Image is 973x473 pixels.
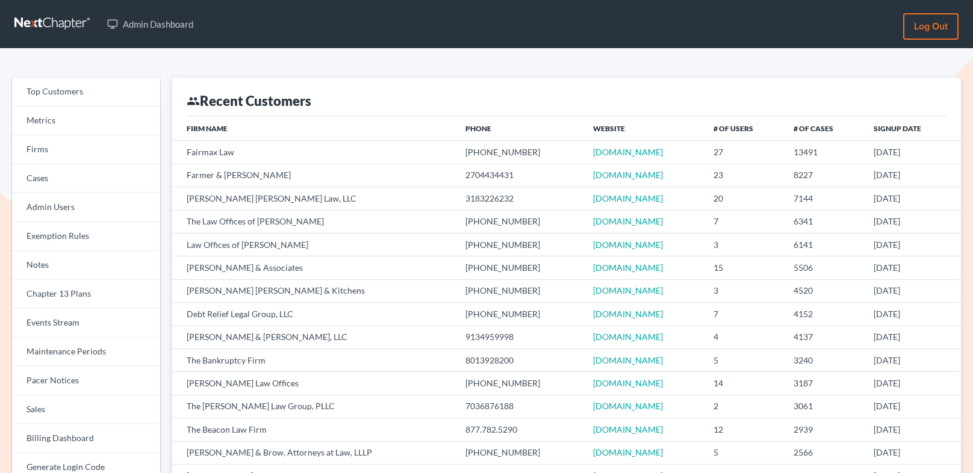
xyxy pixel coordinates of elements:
[784,187,864,210] td: 7144
[864,372,961,395] td: [DATE]
[593,332,663,342] a: [DOMAIN_NAME]
[593,355,663,365] a: [DOMAIN_NAME]
[704,441,784,464] td: 5
[784,418,864,441] td: 2939
[704,233,784,256] td: 3
[593,147,663,157] a: [DOMAIN_NAME]
[456,164,583,187] td: 2704434431
[593,285,663,295] a: [DOMAIN_NAME]
[784,210,864,233] td: 6341
[704,187,784,210] td: 20
[172,418,456,441] td: The Beacon Law Firm
[784,326,864,348] td: 4137
[593,378,663,388] a: [DOMAIN_NAME]
[864,348,961,371] td: [DATE]
[12,338,160,366] a: Maintenance Periods
[864,164,961,187] td: [DATE]
[583,116,704,140] th: Website
[456,256,583,279] td: [PHONE_NUMBER]
[456,441,583,464] td: [PHONE_NUMBER]
[784,164,864,187] td: 8227
[784,372,864,395] td: 3187
[864,326,961,348] td: [DATE]
[704,141,784,164] td: 27
[593,170,663,180] a: [DOMAIN_NAME]
[172,256,456,279] td: [PERSON_NAME] & Associates
[456,348,583,371] td: 8013928200
[12,193,160,222] a: Admin Users
[12,78,160,107] a: Top Customers
[704,116,784,140] th: # of Users
[864,418,961,441] td: [DATE]
[864,303,961,326] td: [DATE]
[704,326,784,348] td: 4
[864,116,961,140] th: Signup Date
[12,222,160,251] a: Exemption Rules
[593,216,663,226] a: [DOMAIN_NAME]
[456,141,583,164] td: [PHONE_NUMBER]
[784,303,864,326] td: 4152
[172,210,456,233] td: The Law Offices of [PERSON_NAME]
[784,233,864,256] td: 6141
[12,424,160,453] a: Billing Dashboard
[456,395,583,418] td: 7036876188
[704,256,784,279] td: 15
[172,395,456,418] td: The [PERSON_NAME] Law Group, PLLC
[704,395,784,418] td: 2
[456,233,583,256] td: [PHONE_NUMBER]
[593,193,663,203] a: [DOMAIN_NAME]
[784,141,864,164] td: 13491
[704,279,784,302] td: 3
[456,279,583,302] td: [PHONE_NUMBER]
[172,348,456,371] td: The Bankruptcy Firm
[172,233,456,256] td: Law Offices of [PERSON_NAME]
[704,418,784,441] td: 12
[593,401,663,411] a: [DOMAIN_NAME]
[456,372,583,395] td: [PHONE_NUMBER]
[12,366,160,395] a: Pacer Notices
[704,348,784,371] td: 5
[12,107,160,135] a: Metrics
[12,164,160,193] a: Cases
[704,303,784,326] td: 7
[903,13,959,40] a: Log out
[864,141,961,164] td: [DATE]
[187,94,200,108] i: group
[864,233,961,256] td: [DATE]
[456,418,583,441] td: 877.782.5290
[864,210,961,233] td: [DATE]
[172,187,456,210] td: [PERSON_NAME] [PERSON_NAME] Law, LLC
[172,303,456,326] td: Debt Relief Legal Group, LLC
[456,326,583,348] td: 9134959998
[172,279,456,302] td: [PERSON_NAME] [PERSON_NAME] & Kitchens
[12,251,160,280] a: Notes
[456,116,583,140] th: Phone
[864,187,961,210] td: [DATE]
[864,256,961,279] td: [DATE]
[784,256,864,279] td: 5506
[784,348,864,371] td: 3240
[784,395,864,418] td: 3061
[172,164,456,187] td: Farmer & [PERSON_NAME]
[456,303,583,326] td: [PHONE_NUMBER]
[784,441,864,464] td: 2566
[187,92,311,110] div: Recent Customers
[12,280,160,309] a: Chapter 13 Plans
[172,372,456,395] td: [PERSON_NAME] Law Offices
[593,262,663,273] a: [DOMAIN_NAME]
[593,424,663,434] a: [DOMAIN_NAME]
[784,116,864,140] th: # of Cases
[12,135,160,164] a: Firms
[593,240,663,250] a: [DOMAIN_NAME]
[172,141,456,164] td: Fairmax Law
[864,441,961,464] td: [DATE]
[12,309,160,338] a: Events Stream
[593,447,663,457] a: [DOMAIN_NAME]
[704,210,784,233] td: 7
[172,116,456,140] th: Firm Name
[456,210,583,233] td: [PHONE_NUMBER]
[12,395,160,424] a: Sales
[704,372,784,395] td: 14
[784,279,864,302] td: 4520
[864,395,961,418] td: [DATE]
